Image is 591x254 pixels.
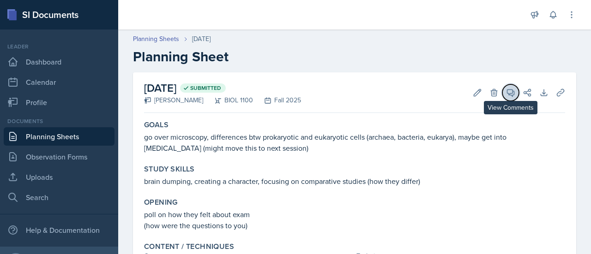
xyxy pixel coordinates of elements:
[253,95,301,105] div: Fall 2025
[144,165,195,174] label: Study Skills
[144,80,301,96] h2: [DATE]
[192,34,211,44] div: [DATE]
[4,221,115,239] div: Help & Documentation
[4,168,115,186] a: Uploads
[4,127,115,146] a: Planning Sheets
[133,48,576,65] h2: Planning Sheet
[190,84,221,92] span: Submitted
[4,93,115,112] a: Profile
[4,42,115,51] div: Leader
[144,120,169,130] label: Goals
[4,73,115,91] a: Calendar
[144,176,565,187] p: brain dumping, creating a character, focusing on comparative studies (how they differ)
[144,242,234,251] label: Content / Techniques
[144,209,565,220] p: poll on how they felt about exam
[4,148,115,166] a: Observation Forms
[502,84,519,101] button: View Comments
[133,34,179,44] a: Planning Sheets
[144,198,178,207] label: Opening
[4,188,115,207] a: Search
[144,95,203,105] div: [PERSON_NAME]
[203,95,253,105] div: BIOL 1100
[144,131,565,154] p: go over microscopy, differences btw prokaryotic and eukaryotic cells (archaea, bacteria, eukarya)...
[4,53,115,71] a: Dashboard
[4,117,115,125] div: Documents
[144,220,565,231] p: (how were the questions to you)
